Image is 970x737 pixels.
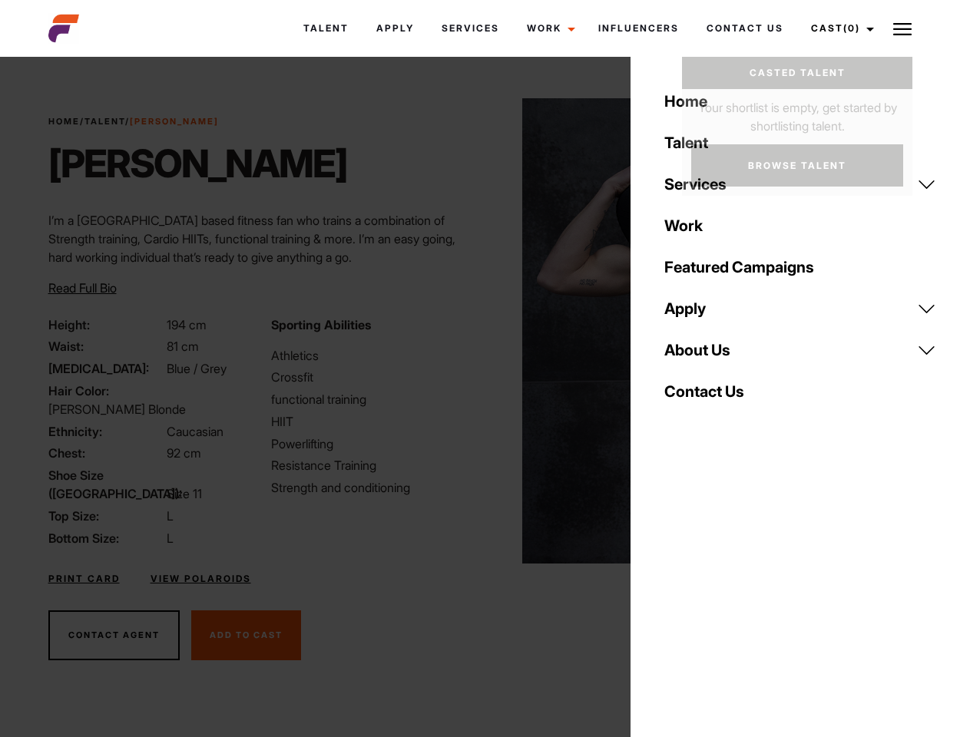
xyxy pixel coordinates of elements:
[48,444,164,462] span: Chest:
[271,456,475,474] li: Resistance Training
[655,205,945,246] a: Work
[655,288,945,329] a: Apply
[290,8,363,49] a: Talent
[48,13,79,44] img: cropped-aefm-brand-fav-22-square.png
[271,435,475,453] li: Powerlifting
[48,402,186,417] span: [PERSON_NAME] Blonde
[363,8,428,49] a: Apply
[513,8,584,49] a: Work
[48,610,180,661] button: Contact Agent
[691,144,903,187] a: Browse Talent
[655,122,945,164] a: Talent
[271,317,371,332] strong: Sporting Abilities
[893,20,912,38] img: Burger icon
[191,610,301,661] button: Add To Cast
[130,116,219,127] strong: [PERSON_NAME]
[167,508,174,524] span: L
[797,8,883,49] a: Cast(0)
[271,390,475,408] li: functional training
[48,140,347,187] h1: [PERSON_NAME]
[48,115,219,128] span: / /
[167,530,174,546] span: L
[655,246,945,288] a: Featured Campaigns
[48,279,117,297] button: Read Full Bio
[271,412,475,431] li: HIIT
[655,329,945,371] a: About Us
[655,164,945,205] a: Services
[48,211,476,266] p: I’m a [GEOGRAPHIC_DATA] based fitness fan who trains a combination of Strength training, Cardio H...
[167,486,202,501] span: Size 11
[48,382,164,400] span: Hair Color:
[48,529,164,547] span: Bottom Size:
[655,371,945,412] a: Contact Us
[271,478,475,497] li: Strength and conditioning
[48,337,164,355] span: Waist:
[682,57,912,89] a: Casted Talent
[48,466,164,503] span: Shoe Size ([GEOGRAPHIC_DATA]):
[48,359,164,378] span: [MEDICAL_DATA]:
[655,81,945,122] a: Home
[48,316,164,334] span: Height:
[167,361,227,376] span: Blue / Grey
[167,445,201,461] span: 92 cm
[682,89,912,135] p: Your shortlist is empty, get started by shortlisting talent.
[167,339,199,354] span: 81 cm
[48,507,164,525] span: Top Size:
[48,572,120,586] a: Print Card
[167,424,223,439] span: Caucasian
[48,280,117,296] span: Read Full Bio
[151,572,251,586] a: View Polaroids
[84,116,125,127] a: Talent
[428,8,513,49] a: Services
[48,422,164,441] span: Ethnicity:
[210,630,283,640] span: Add To Cast
[48,116,80,127] a: Home
[693,8,797,49] a: Contact Us
[584,8,693,49] a: Influencers
[167,317,207,332] span: 194 cm
[271,368,475,386] li: Crossfit
[843,22,860,34] span: (0)
[271,346,475,365] li: Athletics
